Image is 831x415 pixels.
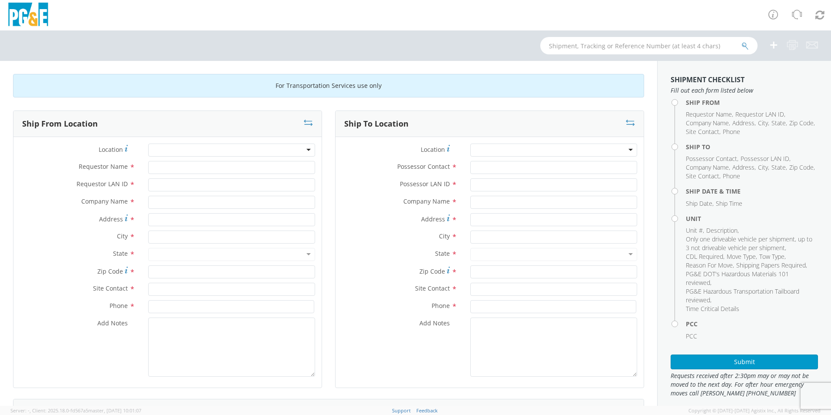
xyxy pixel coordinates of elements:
span: Company Name [81,197,128,205]
li: , [686,154,738,163]
span: Company Name [686,163,729,171]
li: , [686,110,733,119]
span: master, [DATE] 10:01:07 [88,407,141,414]
a: Feedback [416,407,438,414]
span: Address [732,119,755,127]
h4: Unit [686,215,818,222]
li: , [686,127,721,136]
span: Time Critical Details [686,305,739,313]
span: PCC [686,332,697,340]
span: State [771,119,786,127]
span: Company Name [403,197,450,205]
span: Zip Code [97,267,123,275]
img: pge-logo-06675f144f4cfa6a6814.png [7,3,50,28]
li: , [732,119,756,127]
span: Location [421,145,445,154]
span: Possessor LAN ID [741,154,789,163]
h4: Ship From [686,99,818,106]
span: Possessor Contact [686,154,737,163]
strong: Shipment Checklist [671,75,745,84]
span: Phone [723,127,740,136]
li: , [686,287,816,305]
span: Location [99,145,123,154]
span: Ship Date [686,199,712,207]
span: City [117,232,128,240]
span: Reason For Move [686,261,733,269]
span: City [758,163,768,171]
span: Phone [110,301,128,310]
span: Address [421,215,445,223]
span: Tow Type [759,252,784,261]
span: Site Contact [686,127,719,136]
span: Client: 2025.18.0-fd567a5 [32,407,141,414]
button: Submit [671,355,818,369]
li: , [686,261,734,270]
span: City [439,232,450,240]
span: Site Contact [686,172,719,180]
span: CDL Required [686,252,723,261]
span: Server: - [10,407,31,414]
li: , [789,163,815,172]
span: Possessor LAN ID [400,180,450,188]
li: , [686,226,704,235]
span: Address [99,215,123,223]
span: Description [706,226,738,234]
li: , [686,163,730,172]
li: , [736,261,807,270]
span: Requests received after 2:30pm may or may not be moved to the next day. For after hour emergency ... [671,371,818,398]
span: Copyright © [DATE]-[DATE] Agistix Inc., All Rights Reserved [688,407,821,414]
span: Only one driveable vehicle per shipment, up to 3 not driveable vehicle per shipment [686,235,812,252]
span: Zip Code [419,267,445,275]
span: Unit # [686,226,703,234]
span: Site Contact [415,284,450,292]
span: Requestor LAN ID [76,180,128,188]
li: , [758,163,769,172]
h3: Ship To Location [344,120,409,128]
span: , [30,407,31,414]
span: Company Name [686,119,729,127]
span: Zip Code [789,119,814,127]
li: , [771,163,787,172]
span: Move Type [727,252,756,261]
span: PG&E Hazardous Transportation Tailboard reviewed [686,287,799,304]
li: , [686,252,725,261]
span: City [758,119,768,127]
li: , [759,252,786,261]
h3: Ship From Location [22,120,98,128]
h4: Ship Date & Time [686,188,818,194]
li: , [771,119,787,127]
span: Add Notes [97,319,128,327]
li: , [686,235,816,252]
span: State [771,163,786,171]
span: Add Notes [419,319,450,327]
li: , [686,270,816,287]
li: , [727,252,757,261]
span: State [113,249,128,258]
span: Site Contact [93,284,128,292]
span: Phone [723,172,740,180]
li: , [686,172,721,181]
a: Support [392,407,411,414]
span: State [435,249,450,258]
li: , [735,110,785,119]
h4: PCC [686,321,818,327]
li: , [686,119,730,127]
li: , [706,226,739,235]
li: , [741,154,791,163]
span: Ship Time [716,199,742,207]
span: Requestor LAN ID [735,110,784,118]
span: Address [732,163,755,171]
input: Shipment, Tracking or Reference Number (at least 4 chars) [540,37,758,54]
span: Requestor Name [686,110,732,118]
span: Fill out each form listed below [671,86,818,95]
div: For Transportation Services use only [13,74,644,97]
li: , [732,163,756,172]
span: Zip Code [789,163,814,171]
h4: Ship To [686,144,818,150]
span: Possessor Contact [397,162,450,171]
span: Phone [432,301,450,310]
li: , [789,119,815,127]
span: Requestor Name [79,162,128,171]
li: , [758,119,769,127]
span: PG&E DOT's Hazardous Materials 101 reviewed [686,270,789,287]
